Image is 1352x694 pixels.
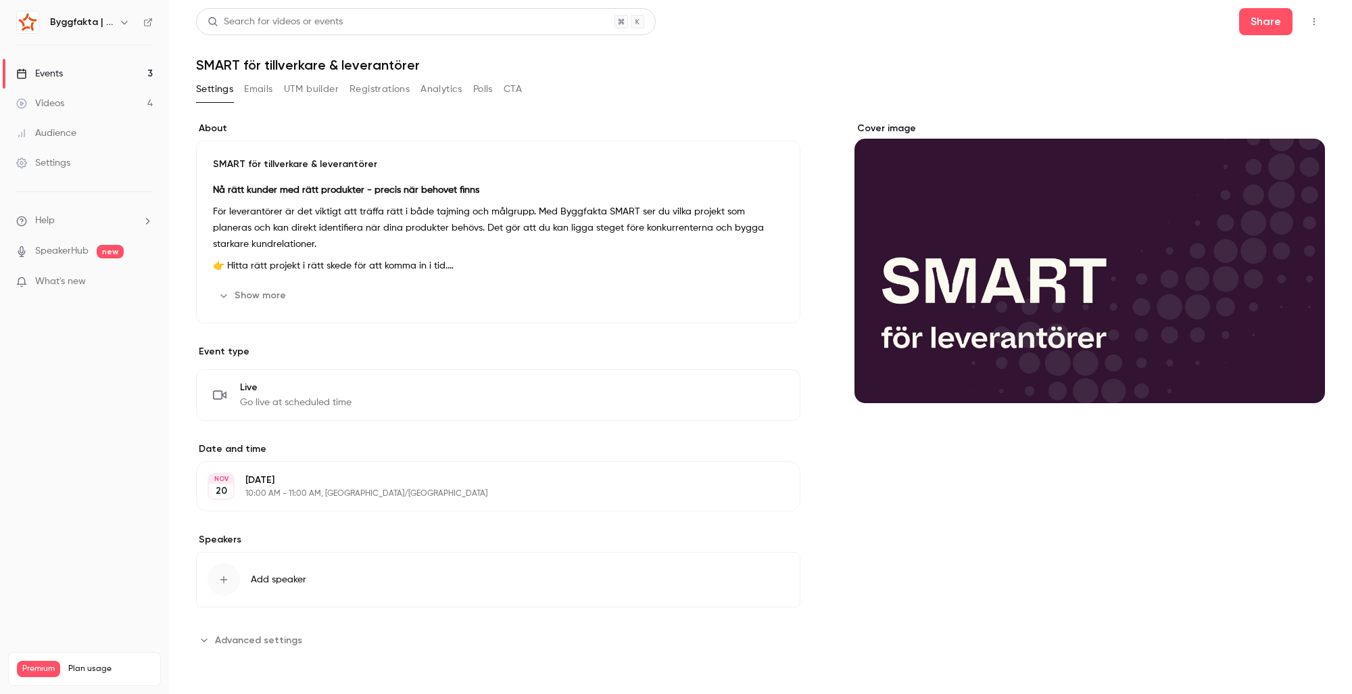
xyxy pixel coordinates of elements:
[209,474,233,484] div: NOV
[240,396,352,409] span: Go live at scheduled time
[420,78,462,100] button: Analytics
[16,156,70,170] div: Settings
[16,126,76,140] div: Audience
[97,245,124,258] span: new
[68,664,152,674] span: Plan usage
[854,122,1325,403] section: Cover image
[17,661,60,677] span: Premium
[35,244,89,258] a: SpeakerHub
[17,11,39,33] img: Byggfakta | Powered by Hubexo
[16,67,63,80] div: Events
[213,285,294,306] button: Show more
[240,381,352,394] span: Live
[50,16,114,29] h6: Byggfakta | Powered by Hubexo
[16,214,153,228] li: help-dropdown-opener
[213,185,479,195] strong: Nå rätt kunder med rätt produkter - precis när behovet finns
[35,214,55,228] span: Help
[284,78,339,100] button: UTM builder
[216,484,227,498] p: 20
[349,78,410,100] button: Registrations
[245,473,729,487] p: [DATE]
[245,488,729,499] p: 10:00 AM - 11:00 AM, [GEOGRAPHIC_DATA]/[GEOGRAPHIC_DATA]
[196,629,310,651] button: Advanced settings
[215,633,302,647] span: Advanced settings
[1239,8,1293,35] button: Share
[196,57,1325,73] h1: SMART för tillverkare & leverantörer
[196,552,800,607] button: Add speaker
[16,97,64,110] div: Videos
[504,78,522,100] button: CTA
[854,122,1325,135] label: Cover image
[196,533,800,547] label: Speakers
[196,442,800,456] label: Date and time
[213,158,783,171] p: SMART för tillverkare & leverantörer
[213,204,783,252] p: För leverantörer är det viktigt att träffa rätt i både tajming och målgrupp. Med Byggfakta SMART ...
[213,258,783,274] p: 👉 Hitta rätt projekt i rätt skede för att komma in i tid.
[196,122,800,135] label: About
[196,78,233,100] button: Settings
[196,629,800,651] section: Advanced settings
[35,275,86,289] span: What's new
[244,78,272,100] button: Emails
[473,78,493,100] button: Polls
[208,15,343,29] div: Search for videos or events
[196,345,800,358] p: Event type
[137,276,153,288] iframe: Noticeable Trigger
[251,573,306,586] span: Add speaker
